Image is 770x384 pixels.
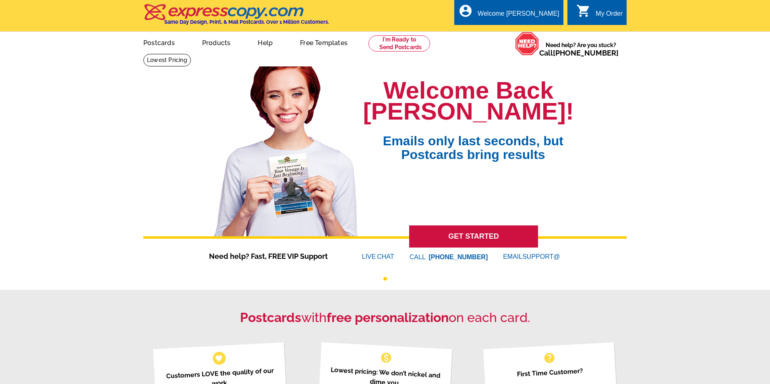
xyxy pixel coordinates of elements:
a: Same Day Design, Print, & Mail Postcards. Over 1 Million Customers. [143,10,329,25]
a: Products [189,33,244,52]
span: monetization_on [380,351,393,364]
p: First Time Customer? [493,365,606,380]
a: GET STARTED [409,225,538,248]
div: My Order [596,10,623,21]
font: LIVE [362,252,377,262]
img: help [515,32,539,56]
button: 1 of 1 [383,277,387,281]
a: LIVECHAT [362,253,394,260]
i: shopping_cart [576,4,591,18]
h2: with on each card. [143,310,627,325]
h1: Welcome Back [PERSON_NAME]! [363,80,574,122]
span: Need help? Fast, FREE VIP Support [209,251,338,262]
a: shopping_cart My Order [576,9,623,19]
span: favorite [215,354,223,362]
a: [PHONE_NUMBER] [553,49,619,57]
div: Welcome [PERSON_NAME] [478,10,559,21]
strong: Postcards [240,310,301,325]
strong: free personalization [327,310,449,325]
img: welcome-back-logged-in.png [209,60,363,236]
a: Help [245,33,286,52]
span: Need help? Are you stuck? [539,41,623,57]
span: Call [539,49,619,57]
a: Free Templates [287,33,360,52]
font: SUPPORT@ [522,252,561,262]
a: Postcards [130,33,188,52]
span: help [543,351,556,364]
i: account_circle [458,4,473,18]
span: Emails only last seconds, but Postcards bring results [373,122,574,161]
h4: Same Day Design, Print, & Mail Postcards. Over 1 Million Customers. [164,19,329,25]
